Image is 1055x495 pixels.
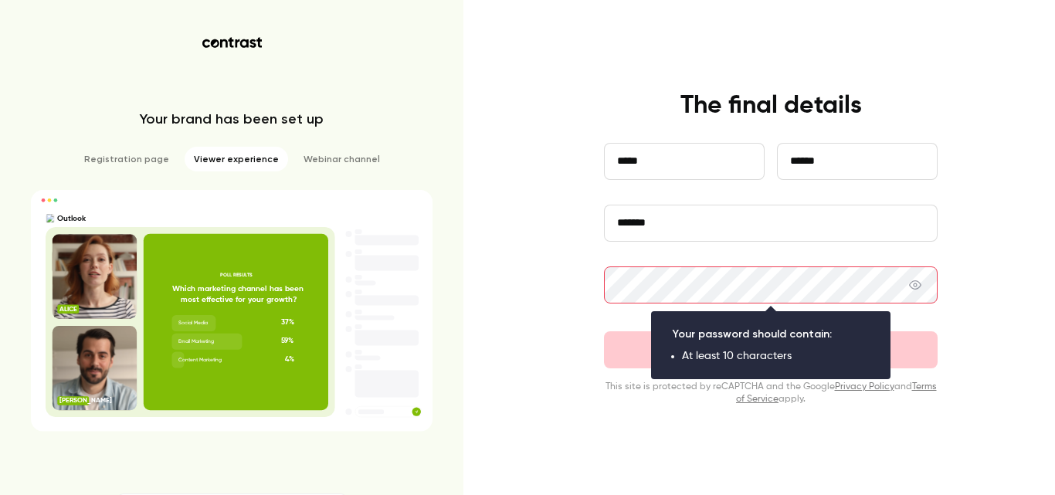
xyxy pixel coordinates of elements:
[736,382,937,404] a: Terms of Service
[75,147,178,171] li: Registration page
[835,382,894,392] a: Privacy Policy
[294,147,389,171] li: Webinar channel
[140,110,324,128] p: Your brand has been set up
[604,381,938,405] p: This site is protected by reCAPTCHA and the Google and apply.
[185,147,288,171] li: Viewer experience
[680,90,862,121] h4: The final details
